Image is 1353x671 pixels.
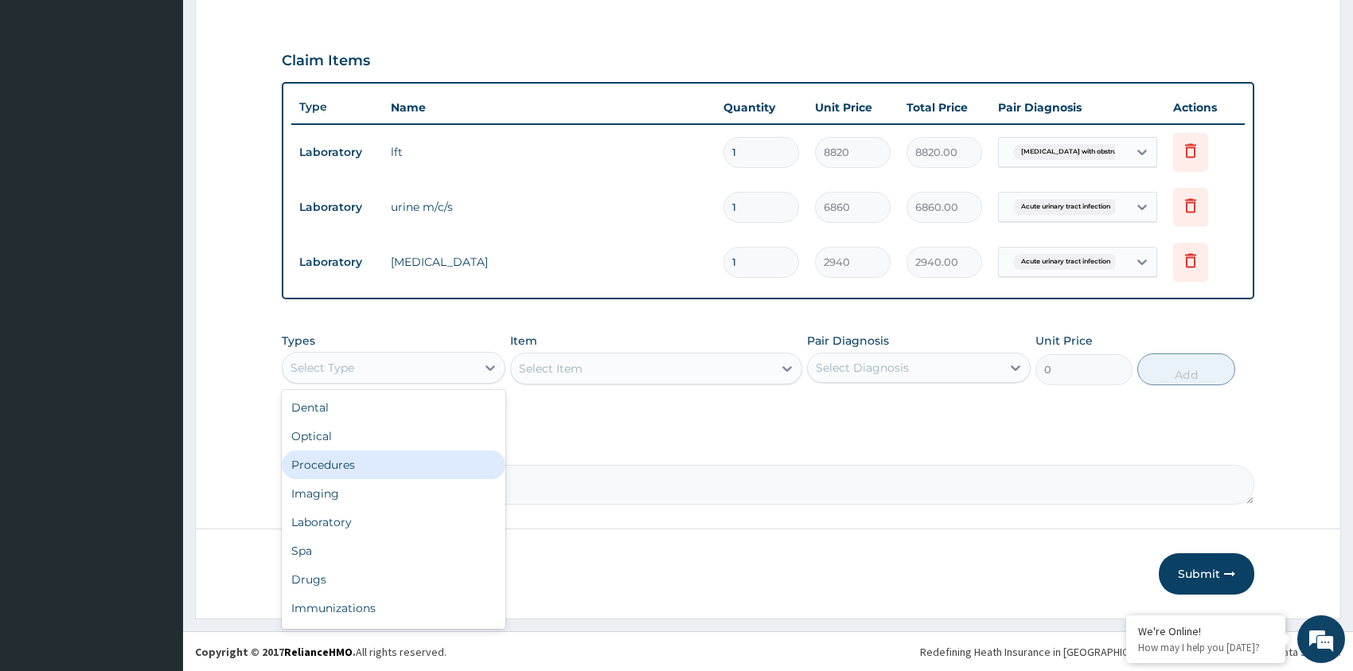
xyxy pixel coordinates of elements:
[510,333,537,349] label: Item
[383,191,715,223] td: urine m/c/s
[282,334,315,348] label: Types
[282,451,505,479] div: Procedures
[816,360,909,376] div: Select Diagnosis
[1035,333,1093,349] label: Unit Price
[899,92,990,123] th: Total Price
[383,136,715,168] td: lft
[282,443,1254,456] label: Comment
[1138,624,1273,638] div: We're Online!
[261,8,299,46] div: Minimize live chat window
[8,435,303,490] textarea: Type your message and hit 'Enter'
[290,360,354,376] div: Select Type
[1137,353,1234,385] button: Add
[1013,144,1141,160] span: [MEDICAL_DATA] with obstructio...
[284,645,353,659] a: RelianceHMO
[1138,641,1273,654] p: How may I help you today?
[282,422,505,451] div: Optical
[1165,92,1245,123] th: Actions
[807,92,899,123] th: Unit Price
[291,138,383,167] td: Laboratory
[195,645,356,659] strong: Copyright © 2017 .
[282,565,505,594] div: Drugs
[29,80,64,119] img: d_794563401_company_1708531726252_794563401
[282,622,505,651] div: Others
[291,193,383,222] td: Laboratory
[291,92,383,122] th: Type
[715,92,807,123] th: Quantity
[1013,254,1118,270] span: Acute urinary tract infection
[383,246,715,278] td: [MEDICAL_DATA]
[1013,199,1118,215] span: Acute urinary tract infection
[383,92,715,123] th: Name
[920,644,1341,660] div: Redefining Heath Insurance in [GEOGRAPHIC_DATA] using Telemedicine and Data Science!
[92,201,220,361] span: We're online!
[807,333,889,349] label: Pair Diagnosis
[990,92,1165,123] th: Pair Diagnosis
[1159,553,1254,595] button: Submit
[282,508,505,536] div: Laboratory
[282,479,505,508] div: Imaging
[291,248,383,277] td: Laboratory
[282,393,505,422] div: Dental
[282,594,505,622] div: Immunizations
[83,89,267,110] div: Chat with us now
[282,53,370,70] h3: Claim Items
[282,536,505,565] div: Spa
